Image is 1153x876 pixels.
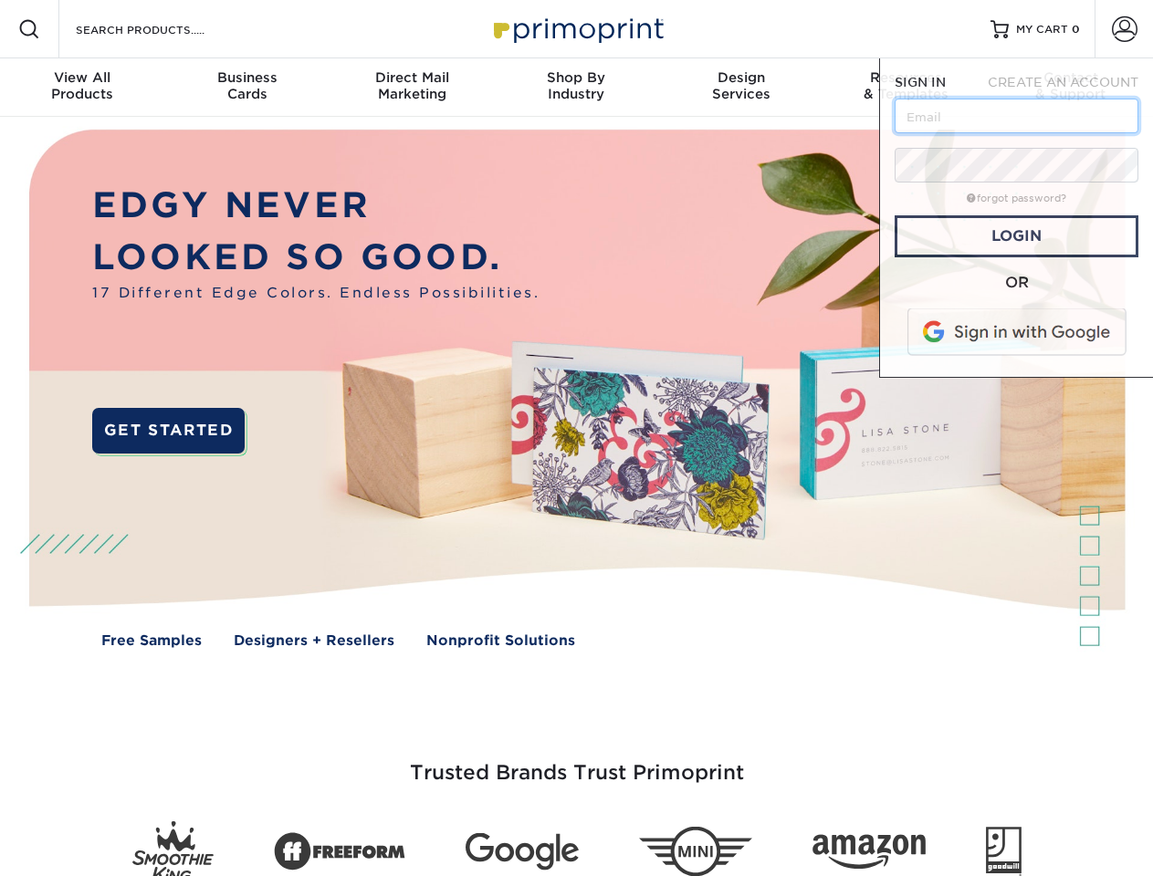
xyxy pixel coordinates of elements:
div: Services [659,69,823,102]
div: & Templates [823,69,988,102]
input: Email [895,99,1138,133]
span: 17 Different Edge Colors. Endless Possibilities. [92,283,540,304]
div: Industry [494,69,658,102]
span: Shop By [494,69,658,86]
a: Login [895,215,1138,257]
input: SEARCH PRODUCTS..... [74,18,252,40]
img: Amazon [812,835,926,870]
div: OR [895,272,1138,294]
p: LOOKED SO GOOD. [92,232,540,284]
a: GET STARTED [92,408,245,454]
a: Resources& Templates [823,58,988,117]
span: 0 [1072,23,1080,36]
span: MY CART [1016,22,1068,37]
span: Direct Mail [330,69,494,86]
img: Google [466,833,579,871]
div: Cards [164,69,329,102]
span: Design [659,69,823,86]
h3: Trusted Brands Trust Primoprint [43,717,1111,807]
span: SIGN IN [895,75,946,89]
a: Designers + Resellers [234,631,394,652]
span: Resources [823,69,988,86]
img: Primoprint [486,9,668,48]
a: BusinessCards [164,58,329,117]
span: CREATE AN ACCOUNT [988,75,1138,89]
div: Marketing [330,69,494,102]
a: Shop ByIndustry [494,58,658,117]
a: Nonprofit Solutions [426,631,575,652]
img: Goodwill [986,827,1022,876]
p: EDGY NEVER [92,180,540,232]
a: DesignServices [659,58,823,117]
span: Business [164,69,329,86]
a: forgot password? [967,193,1066,204]
a: Free Samples [101,631,202,652]
a: Direct MailMarketing [330,58,494,117]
